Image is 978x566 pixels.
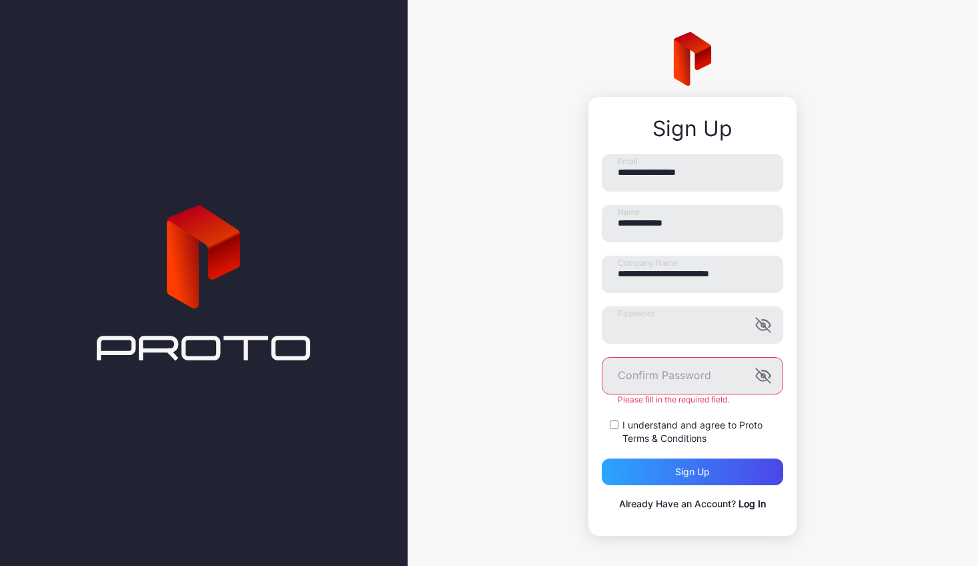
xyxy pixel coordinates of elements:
[602,394,783,405] div: Please fill in the required field.
[622,418,783,445] label: I understand and agree to
[622,419,763,444] a: Proto Terms & Conditions
[675,467,710,477] div: Sign up
[602,306,783,344] input: Password
[755,368,771,384] button: Confirm Password
[602,256,783,293] input: Company Name
[602,357,783,394] input: Confirm Password
[602,154,783,192] input: Email
[602,496,783,512] p: Already Have an Account?
[602,459,783,485] button: Sign up
[739,498,766,509] a: Log In
[755,317,771,333] button: Password
[602,205,783,242] input: Name
[602,117,783,141] div: Sign Up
